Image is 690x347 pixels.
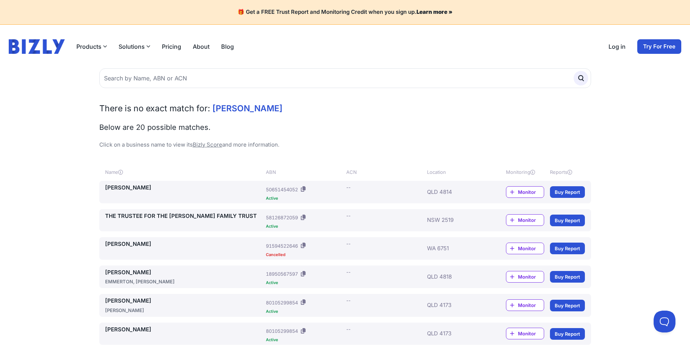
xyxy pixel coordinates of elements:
div: Location [427,168,484,176]
span: Monitor [518,273,544,280]
div: -- [346,240,351,247]
div: Cancelled [266,253,343,257]
span: Monitor [518,245,544,252]
iframe: Toggle Customer Support [654,311,675,332]
a: [PERSON_NAME] [105,268,263,277]
div: 58126872059 [266,214,298,221]
a: [PERSON_NAME] [105,184,263,192]
a: Monitor [506,243,544,254]
div: QLD 4818 [427,268,484,286]
div: -- [346,326,351,333]
div: Active [266,310,343,314]
div: ACN [346,168,424,176]
a: Buy Report [550,186,585,198]
div: WA 6751 [427,240,484,257]
div: NSW 2519 [427,212,484,229]
a: Blog [221,42,234,51]
span: Monitor [518,188,544,196]
a: [PERSON_NAME] [105,326,263,334]
div: -- [346,268,351,276]
div: [PERSON_NAME] [105,307,263,314]
div: -- [346,184,351,191]
button: Products [76,42,107,51]
span: [PERSON_NAME] [212,103,283,113]
a: About [193,42,210,51]
div: 50651454052 [266,186,298,193]
a: Try For Free [637,39,681,54]
div: Active [266,224,343,228]
a: THE TRUSTEE FOR THE [PERSON_NAME] FAMILY TRUST [105,212,263,220]
a: Buy Report [550,243,585,254]
a: Buy Report [550,215,585,226]
input: Search by Name, ABN or ACN [99,68,591,88]
div: Monitoring [506,168,544,176]
div: Active [266,281,343,285]
h4: 🎁 Get a FREE Trust Report and Monitoring Credit when you sign up. [9,9,681,16]
span: Monitor [518,302,544,309]
span: Below are 20 possible matches. [99,123,211,132]
a: [PERSON_NAME] [105,297,263,305]
a: Monitor [506,299,544,311]
div: EMMERTON, [PERSON_NAME] [105,278,263,285]
div: 18950567597 [266,270,298,278]
a: Bizly Score [193,141,222,148]
a: Pricing [162,42,181,51]
div: QLD 4814 [427,184,484,200]
a: Buy Report [550,271,585,283]
div: 91594522646 [266,242,298,250]
a: Learn more » [416,8,452,15]
a: Buy Report [550,300,585,311]
div: -- [346,297,351,304]
a: Monitor [506,328,544,339]
a: Log in [609,42,626,51]
div: Name [105,168,263,176]
p: Click on a business name to view its and more information. [99,141,591,149]
a: Monitor [506,214,544,226]
div: QLD 4173 [427,297,484,314]
div: Reports [550,168,585,176]
div: QLD 4173 [427,326,484,342]
div: 80105299854 [266,299,298,306]
a: Monitor [506,186,544,198]
a: Buy Report [550,328,585,340]
div: Active [266,338,343,342]
button: Solutions [119,42,150,51]
span: There is no exact match for: [99,103,210,113]
div: ABN [266,168,343,176]
span: Monitor [518,330,544,337]
div: 80105299854 [266,327,298,335]
a: [PERSON_NAME] [105,240,263,248]
div: -- [346,212,351,219]
a: Monitor [506,271,544,283]
div: Active [266,196,343,200]
span: Monitor [518,216,544,224]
